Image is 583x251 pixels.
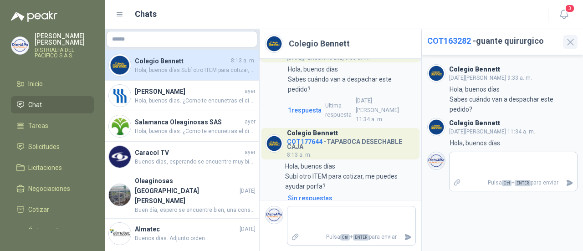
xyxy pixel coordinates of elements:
a: Company LogoCaracol TVayerBuenos días, esperando se encuentre muy bien. Amablemente solicitamos d... [105,142,259,172]
a: Cotizar [11,201,94,218]
span: Cotizar [28,205,49,215]
span: Hola, buenos dias. ¿Como te encunetras el dia [PERSON_NAME][DATE]? Mi nombre es [PERSON_NAME], es... [135,127,256,136]
a: Chat [11,96,94,113]
p: Hola, buenos días Sabes cuándo van a despachar este pedido? [450,84,578,114]
h4: Colegio Bennett [135,56,229,66]
button: 3 [556,6,572,23]
a: Órdenes de Compra [11,222,94,249]
img: Company Logo [428,118,445,136]
a: 1respuestaUltima respuesta[DATE][PERSON_NAME] 11:34 a. m. [286,96,416,124]
img: Company Logo [109,184,131,206]
span: ayer [245,87,256,96]
img: Company Logo [266,206,283,224]
a: Inicio [11,75,94,92]
h4: - TAPABOCA DESECHABLE CAJA [287,136,416,149]
span: [DATE] [240,187,256,195]
img: Logo peakr [11,11,57,22]
span: Licitaciones [28,163,62,173]
span: Hola, buenos dias. ¿Como te encunetras el dia [PERSON_NAME][DATE]? Mi nombre es [PERSON_NAME], es... [135,97,256,105]
label: Adjuntar archivos [450,175,465,191]
p: Pulsa + para enviar [303,229,400,245]
span: Ctrl [340,234,350,241]
span: Ctrl [502,180,511,186]
span: Tareas [28,121,48,131]
span: ayer [245,148,256,157]
span: Hola, buenos días Subí otro ITEM para cotizar, me puedes ayudar porfa? [135,66,256,75]
p: Hola, buenos días Sabes cuándo van a despachar este pedido? [288,64,416,94]
span: Chat [28,100,42,110]
a: Sin respuestas [286,193,416,203]
span: Solicitudes [28,142,60,152]
h4: Caracol TV [135,148,243,158]
img: Company Logo [109,115,131,137]
a: Company LogoColegio Bennett8:13 a. m.Hola, buenos días Subí otro ITEM para cotizar, me puedes ayu... [105,50,259,81]
span: ENTER [515,180,531,186]
img: Company Logo [109,54,131,76]
span: Buen día, espero se encuentre bien, una consulta, lo que pasa es que anteriormente nos habían env... [135,206,256,215]
p: Pulsa + para enviar [465,175,562,191]
span: ENTER [353,234,369,241]
span: 1 respuesta [288,105,322,115]
span: Buenos días. Adjunto orden. [135,234,256,243]
span: [DATE][PERSON_NAME] 9:33 a. m. [449,75,532,81]
button: Enviar [562,175,577,191]
a: Licitaciones [11,159,94,176]
span: 8:13 a. m. [287,152,312,158]
h4: [PERSON_NAME] [135,87,243,97]
h3: Colegio Bennett [287,131,338,136]
h4: Oleaginosas [GEOGRAPHIC_DATA][PERSON_NAME] [135,176,238,206]
img: Company Logo [266,35,283,52]
span: 3 [565,4,575,13]
img: Company Logo [109,223,131,245]
a: Negociaciones [11,180,94,197]
span: [DATE] [240,225,256,234]
img: Company Logo [428,65,445,82]
p: DISTRIALFA DEL PACIFICO S.A.S. [35,47,94,58]
img: Company Logo [266,135,283,152]
img: Company Logo [428,152,445,169]
a: Company LogoOleaginosas [GEOGRAPHIC_DATA][PERSON_NAME][DATE]Buen día, espero se encuentre bien, u... [105,172,259,219]
h3: Colegio Bennett [449,121,500,126]
a: Company LogoSalamanca Oleaginosas SASayerHola, buenos dias. ¿Como te encunetras el dia [PERSON_NA... [105,111,259,142]
span: COT177644 [287,138,322,145]
h4: Almatec [135,224,238,234]
p: Hola, buenos días Subí otro ITEM para cotizar, me puedes ayudar porfa? [285,161,416,191]
span: ayer [245,118,256,126]
img: Company Logo [11,37,29,54]
label: Adjuntar archivos [287,229,303,245]
a: Tareas [11,117,94,134]
span: [DATE][PERSON_NAME] 11:34 a. m. [325,96,414,124]
span: Órdenes de Compra [28,225,85,246]
p: [PERSON_NAME] [PERSON_NAME] [35,33,94,46]
h4: Salamanca Oleaginosas SAS [135,117,243,127]
img: Company Logo [109,85,131,107]
span: 8:13 a. m. [231,56,256,65]
span: COT163282 [427,36,471,46]
button: Enviar [400,229,415,245]
a: Company Logo[PERSON_NAME]ayerHola, buenos dias. ¿Como te encunetras el dia [PERSON_NAME][DATE]? M... [105,81,259,111]
a: Company LogoAlmatec[DATE]Buenos días. Adjunto orden. [105,219,259,249]
div: Sin respuestas [288,193,332,203]
a: Solicitudes [11,138,94,155]
span: Buenos días, esperando se encuentre muy bien. Amablemente solicitamos de su colaboracion con imag... [135,158,256,166]
h2: - guante quirurgico [427,35,558,47]
span: [DATE][PERSON_NAME] 11:34 a. m. [449,128,535,135]
h2: Colegio Bennett [289,37,350,50]
span: Inicio [28,79,43,89]
h1: Chats [135,8,157,20]
span: Negociaciones [28,184,70,194]
p: Hola, buenos días [450,138,500,148]
span: Ultima respuesta [325,101,354,120]
img: Company Logo [109,146,131,168]
h3: Colegio Bennett [449,67,500,72]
